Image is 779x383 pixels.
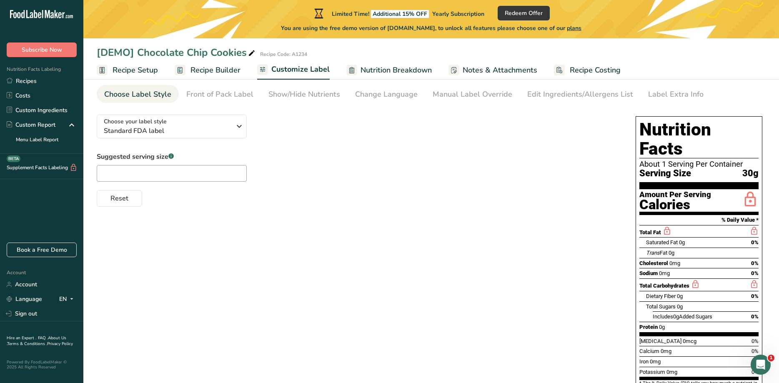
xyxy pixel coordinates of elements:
[639,260,668,266] span: Cholesterol
[113,65,158,76] span: Recipe Setup
[110,193,128,203] span: Reset
[7,243,77,257] a: Book a Free Demo
[751,355,771,375] iframe: Intercom live chat
[433,89,512,100] div: Manual Label Override
[653,313,712,320] span: Includes Added Sugars
[346,61,432,80] a: Nutrition Breakdown
[97,152,247,162] label: Suggested serving size
[104,89,171,100] div: Choose Label Style
[673,313,679,320] span: 0g
[38,335,48,341] a: FAQ .
[669,250,674,256] span: 0g
[646,250,667,256] span: Fat
[751,270,759,276] span: 0%
[361,65,432,76] span: Nutrition Breakdown
[498,6,550,20] button: Redeem Offer
[659,324,665,330] span: 0g
[677,293,683,299] span: 0g
[7,360,77,370] div: Powered By FoodLabelMaker © 2025 All Rights Reserved
[669,260,680,266] span: 0mg
[683,338,696,344] span: 0mcg
[527,89,633,100] div: Edit Ingredients/Allergens List
[639,168,691,179] span: Serving Size
[639,324,658,330] span: Protein
[7,341,47,347] a: Terms & Conditions .
[432,10,484,18] span: Yearly Subscription
[639,160,759,168] div: About 1 Serving Per Container
[97,115,247,138] button: Choose your label style Standard FDA label
[448,61,537,80] a: Notes & Attachments
[570,65,621,76] span: Recipe Costing
[260,50,307,58] div: Recipe Code: A1234
[639,120,759,158] h1: Nutrition Facts
[463,65,537,76] span: Notes & Attachments
[639,338,681,344] span: [MEDICAL_DATA]
[639,348,659,354] span: Calcium
[7,292,42,306] a: Language
[639,369,665,375] span: Potassium
[190,65,240,76] span: Recipe Builder
[639,229,661,235] span: Total Fat
[554,61,621,80] a: Recipe Costing
[505,9,543,18] span: Redeem Offer
[677,303,683,310] span: 0g
[646,293,676,299] span: Dietary Fiber
[7,43,77,57] button: Subscribe Now
[646,239,678,245] span: Saturated Fat
[281,24,581,33] span: You are using the free demo version of [DOMAIN_NAME], to unlock all features please choose one of...
[648,89,704,100] div: Label Extra Info
[355,89,418,100] div: Change Language
[661,348,671,354] span: 0mg
[97,61,158,80] a: Recipe Setup
[7,335,66,347] a: About Us .
[639,199,711,211] div: Calories
[104,117,167,126] span: Choose your label style
[650,358,661,365] span: 0mg
[742,168,759,179] span: 30g
[22,45,62,54] span: Subscribe Now
[104,126,231,136] span: Standard FDA label
[313,8,484,18] div: Limited Time!
[97,45,257,60] div: [DEMO] Chocolate Chip Cookies
[59,294,77,304] div: EN
[175,61,240,80] a: Recipe Builder
[257,60,330,80] a: Customize Label
[639,191,711,199] div: Amount Per Serving
[271,64,330,75] span: Customize Label
[7,335,36,341] a: Hire an Expert .
[659,270,670,276] span: 0mg
[751,260,759,266] span: 0%
[646,250,660,256] i: Trans
[639,283,689,289] span: Total Carbohydrates
[639,358,649,365] span: Iron
[639,215,759,225] section: % Daily Value *
[7,155,20,162] div: BETA
[371,10,429,18] span: Additional 15% OFF
[646,303,676,310] span: Total Sugars
[639,270,658,276] span: Sodium
[768,355,774,361] span: 1
[751,293,759,299] span: 0%
[567,24,581,32] span: plans
[751,313,759,320] span: 0%
[751,369,759,375] span: 0%
[97,190,142,207] button: Reset
[751,239,759,245] span: 0%
[751,338,759,344] span: 0%
[186,89,253,100] div: Front of Pack Label
[679,239,685,245] span: 0g
[666,369,677,375] span: 0mg
[7,120,55,129] div: Custom Report
[751,348,759,354] span: 0%
[47,341,73,347] a: Privacy Policy
[268,89,340,100] div: Show/Hide Nutrients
